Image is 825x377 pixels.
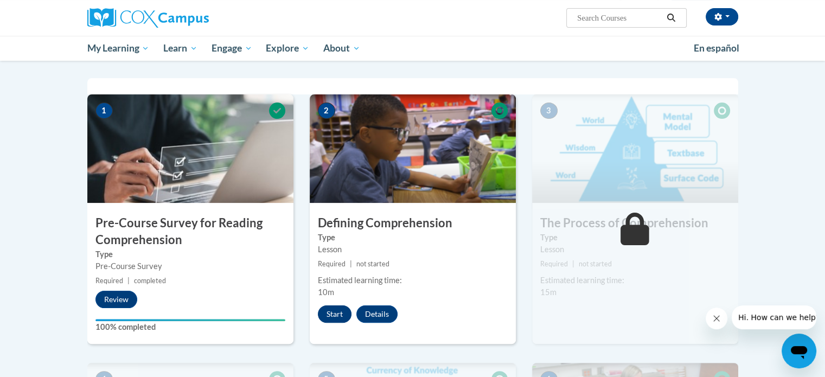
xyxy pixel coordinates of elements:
iframe: Message from company [732,305,816,329]
label: Type [318,232,508,244]
label: Type [95,248,285,260]
a: About [316,36,367,61]
span: | [127,277,130,285]
button: Review [95,291,137,308]
img: Course Image [310,94,516,203]
a: En español [687,37,746,60]
span: Required [318,260,346,268]
span: Learn [163,42,197,55]
div: Pre-Course Survey [95,260,285,272]
span: completed [134,277,166,285]
div: Main menu [71,36,754,61]
span: 15m [540,287,557,297]
button: Account Settings [706,8,738,25]
label: 100% completed [95,321,285,333]
a: Cox Campus [87,8,293,28]
span: | [350,260,352,268]
span: En español [694,42,739,54]
a: Explore [259,36,316,61]
img: Course Image [532,94,738,203]
h3: Defining Comprehension [310,215,516,232]
span: Hi. How can we help? [7,8,88,16]
h3: Pre-Course Survey for Reading Comprehension [87,215,293,248]
div: Your progress [95,319,285,321]
a: Engage [204,36,259,61]
span: My Learning [87,42,149,55]
button: Details [356,305,398,323]
span: Required [540,260,568,268]
div: Estimated learning time: [540,274,730,286]
label: Type [540,232,730,244]
span: 10m [318,287,334,297]
span: 2 [318,103,335,119]
iframe: Close message [706,308,727,329]
h3: The Process of Comprehension [532,215,738,232]
img: Course Image [87,94,293,203]
span: Engage [212,42,252,55]
span: Explore [266,42,309,55]
span: Required [95,277,123,285]
iframe: Button to launch messaging window [782,334,816,368]
img: Cox Campus [87,8,209,28]
span: 1 [95,103,113,119]
input: Search Courses [576,11,663,24]
span: About [323,42,360,55]
button: Search [663,11,679,24]
span: | [572,260,574,268]
a: Learn [156,36,204,61]
button: Start [318,305,351,323]
div: Lesson [540,244,730,255]
div: Estimated learning time: [318,274,508,286]
a: My Learning [80,36,157,61]
span: not started [356,260,389,268]
span: not started [579,260,612,268]
div: Lesson [318,244,508,255]
span: 3 [540,103,558,119]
